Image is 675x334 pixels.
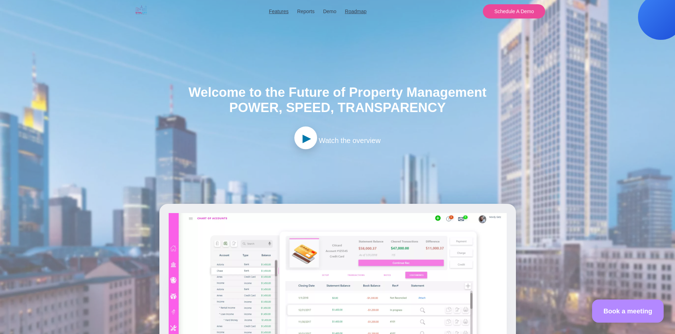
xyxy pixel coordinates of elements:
[483,4,545,18] button: Schedule A Demo
[319,137,381,144] span: Watch the overview
[323,7,336,15] button: Demo
[189,84,487,115] h1: Welcome to the Future of Property Management
[130,1,153,18] img: Simplicity Logo
[294,127,317,149] a: ►
[300,127,314,149] span: ►
[269,7,289,15] a: Features
[297,7,315,15] button: Reports
[229,100,446,115] span: Power, Speed, Transparency
[592,299,664,323] a: Book a meeting
[345,7,366,15] a: Roadmap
